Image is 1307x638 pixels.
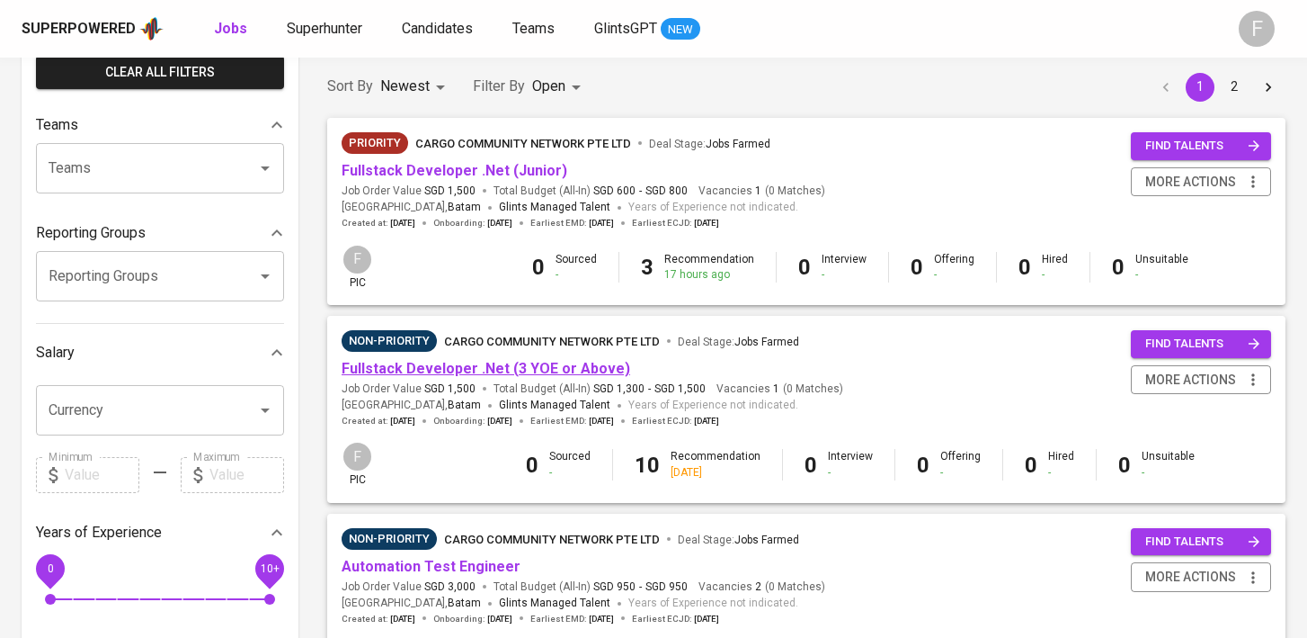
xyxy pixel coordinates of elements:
div: Sufficient Talents in Pipeline [342,528,437,550]
button: Go to page 2 [1220,73,1249,102]
span: SGD 1,500 [424,382,476,397]
span: [DATE] [694,217,719,229]
span: Batam [448,199,481,217]
div: Sourced [549,449,591,480]
span: find talents [1145,136,1260,157]
span: Non-Priority [342,530,437,548]
div: Sufficient Talents in Pipeline [342,330,437,352]
span: Total Budget (All-In) [493,580,688,595]
a: Superhunter [287,18,366,40]
div: Reporting Groups [36,215,284,251]
p: Sort By [327,76,373,97]
a: Candidates [402,18,476,40]
span: SGD 1,500 [424,184,476,199]
button: page 1 [1186,73,1214,102]
span: SGD 1,500 [654,382,706,397]
span: SGD 1,300 [593,382,645,397]
div: pic [342,244,373,291]
span: [GEOGRAPHIC_DATA] , [342,199,481,217]
span: 1 [752,184,761,199]
span: 0 [47,562,53,574]
b: 0 [805,453,817,478]
span: [GEOGRAPHIC_DATA] , [342,595,481,613]
span: 2 [752,580,761,595]
span: more actions [1145,369,1236,391]
span: Job Order Value [342,580,476,595]
p: Teams [36,114,78,136]
b: 0 [532,255,545,280]
span: Job Order Value [342,184,476,199]
button: Open [253,398,278,423]
a: Jobs [214,18,251,40]
span: Onboarding : [433,415,512,427]
div: Interview [828,449,873,480]
b: 0 [1118,453,1131,478]
div: - [940,465,981,481]
b: 0 [911,255,923,280]
span: Earliest ECJD : [632,613,719,625]
p: Years of Experience [36,522,162,544]
div: - [1042,267,1068,283]
span: Earliest ECJD : [632,415,719,427]
div: Open [532,70,587,103]
span: more actions [1145,171,1236,193]
p: Reporting Groups [36,222,146,244]
div: - [549,465,591,481]
div: - [556,267,597,283]
div: Newest [380,70,451,103]
span: [DATE] [589,217,614,229]
p: Salary [36,342,75,364]
button: find talents [1131,528,1271,556]
span: Priority [342,134,408,152]
div: - [1135,267,1188,283]
div: F [1239,11,1275,47]
span: more actions [1145,566,1236,589]
div: New Job received from Demand Team [342,132,408,154]
div: Interview [822,252,867,283]
span: [GEOGRAPHIC_DATA] , [342,397,481,415]
b: 0 [1018,255,1031,280]
div: Offering [940,449,981,480]
button: more actions [1131,562,1271,592]
button: Go to next page [1254,73,1283,102]
div: - [1048,465,1074,481]
span: [DATE] [390,217,415,229]
span: GlintsGPT [594,20,657,37]
span: [DATE] [694,613,719,625]
div: Superpowered [22,19,136,40]
span: Batam [448,397,481,415]
span: Onboarding : [433,613,512,625]
b: 3 [641,255,653,280]
a: Automation Test Engineer [342,558,520,575]
button: more actions [1131,365,1271,395]
span: - [648,382,651,397]
div: pic [342,441,373,488]
b: 0 [798,255,811,280]
span: [DATE] [589,613,614,625]
div: Recommendation [664,252,754,283]
span: Years of Experience not indicated. [628,199,798,217]
span: Job Order Value [342,382,476,397]
div: Hired [1042,252,1068,283]
div: Offering [934,252,974,283]
span: Deal Stage : [678,336,799,348]
span: [DATE] [487,415,512,427]
b: 0 [1025,453,1037,478]
span: - [639,184,642,199]
span: Glints Managed Talent [499,597,610,609]
span: Deal Stage : [649,138,770,150]
span: Created at : [342,415,415,427]
span: - [639,580,642,595]
span: cargo community network pte ltd [444,335,660,348]
b: Jobs [214,20,247,37]
span: Deal Stage : [678,534,799,546]
button: Open [253,156,278,181]
span: Vacancies ( 0 Matches ) [698,184,825,199]
span: [DATE] [694,415,719,427]
span: Earliest EMD : [530,217,614,229]
a: GlintsGPT NEW [594,18,700,40]
div: Recommendation [671,449,760,480]
span: Glints Managed Talent [499,201,610,213]
button: find talents [1131,330,1271,358]
a: Fullstack Developer .Net (3 YOE or Above) [342,360,630,377]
